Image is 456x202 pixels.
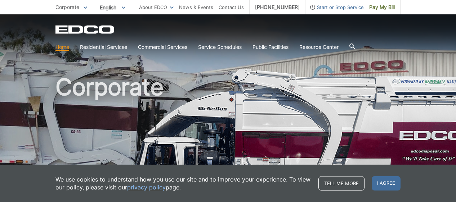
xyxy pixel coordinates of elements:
p: We use cookies to understand how you use our site and to improve your experience. To view our pol... [55,175,311,191]
span: Pay My Bill [369,3,395,11]
a: Contact Us [219,3,244,11]
a: News & Events [179,3,213,11]
a: Home [55,43,69,51]
a: About EDCO [139,3,174,11]
a: EDCD logo. Return to the homepage. [55,25,115,34]
a: privacy policy [127,183,166,191]
span: Corporate [55,4,79,10]
a: Residential Services [80,43,127,51]
a: Public Facilities [252,43,289,51]
a: Service Schedules [198,43,242,51]
span: I agree [372,176,401,190]
a: Resource Center [299,43,339,51]
a: Tell me more [318,176,365,190]
a: Commercial Services [138,43,187,51]
span: English [94,1,131,13]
